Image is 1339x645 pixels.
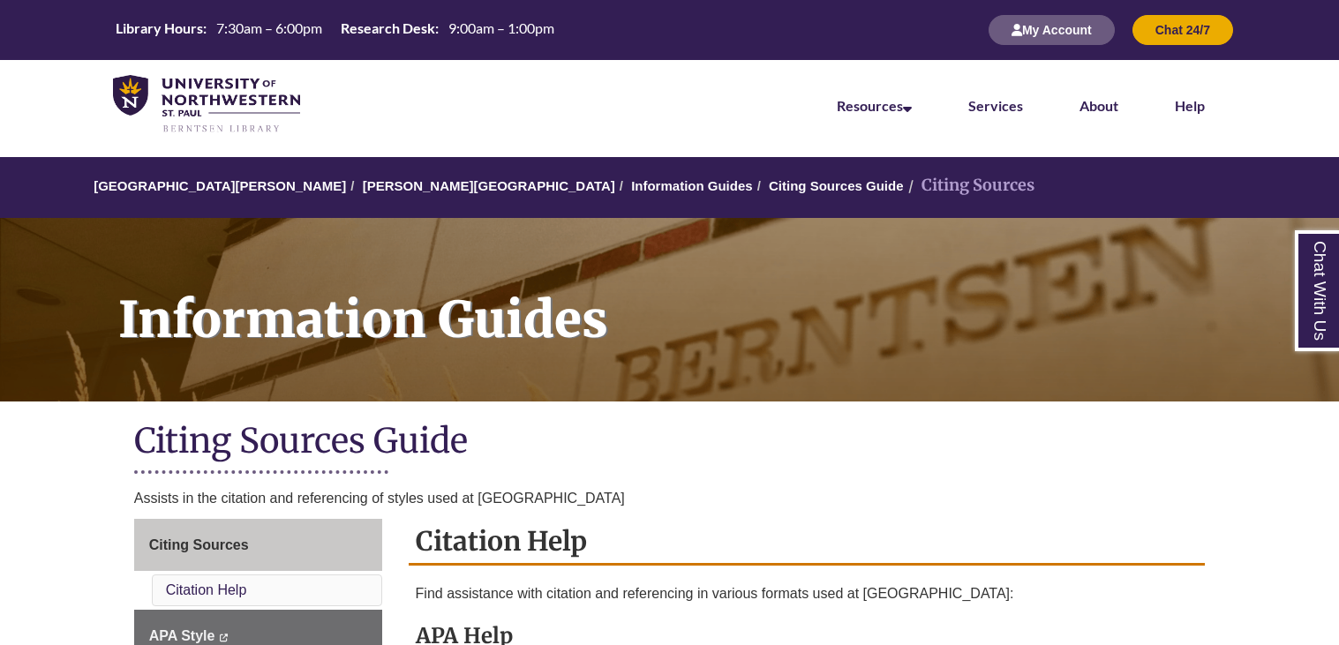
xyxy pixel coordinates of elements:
[134,419,1206,466] h1: Citing Sources Guide
[1132,15,1233,45] button: Chat 24/7
[166,582,247,597] a: Citation Help
[1175,97,1205,114] a: Help
[448,19,554,36] span: 9:00am – 1:00pm
[1079,97,1118,114] a: About
[363,178,615,193] a: [PERSON_NAME][GEOGRAPHIC_DATA]
[113,75,300,134] img: UNWSP Library Logo
[219,634,229,641] i: This link opens in a new window
[134,491,625,506] span: Assists in the citation and referencing of styles used at [GEOGRAPHIC_DATA]
[416,583,1199,604] p: Find assistance with citation and referencing in various formats used at [GEOGRAPHIC_DATA]:
[989,22,1115,37] a: My Account
[334,19,441,38] th: Research Desk:
[149,537,249,552] span: Citing Sources
[837,97,912,114] a: Resources
[216,19,322,36] span: 7:30am – 6:00pm
[94,178,346,193] a: [GEOGRAPHIC_DATA][PERSON_NAME]
[134,519,382,572] a: Citing Sources
[149,628,215,643] span: APA Style
[1132,22,1233,37] a: Chat 24/7
[631,178,753,193] a: Information Guides
[109,19,209,38] th: Library Hours:
[769,178,904,193] a: Citing Sources Guide
[99,218,1339,379] h1: Information Guides
[409,519,1206,566] h2: Citation Help
[989,15,1115,45] button: My Account
[904,173,1034,199] li: Citing Sources
[109,19,561,41] table: Hours Today
[109,19,561,42] a: Hours Today
[968,97,1023,114] a: Services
